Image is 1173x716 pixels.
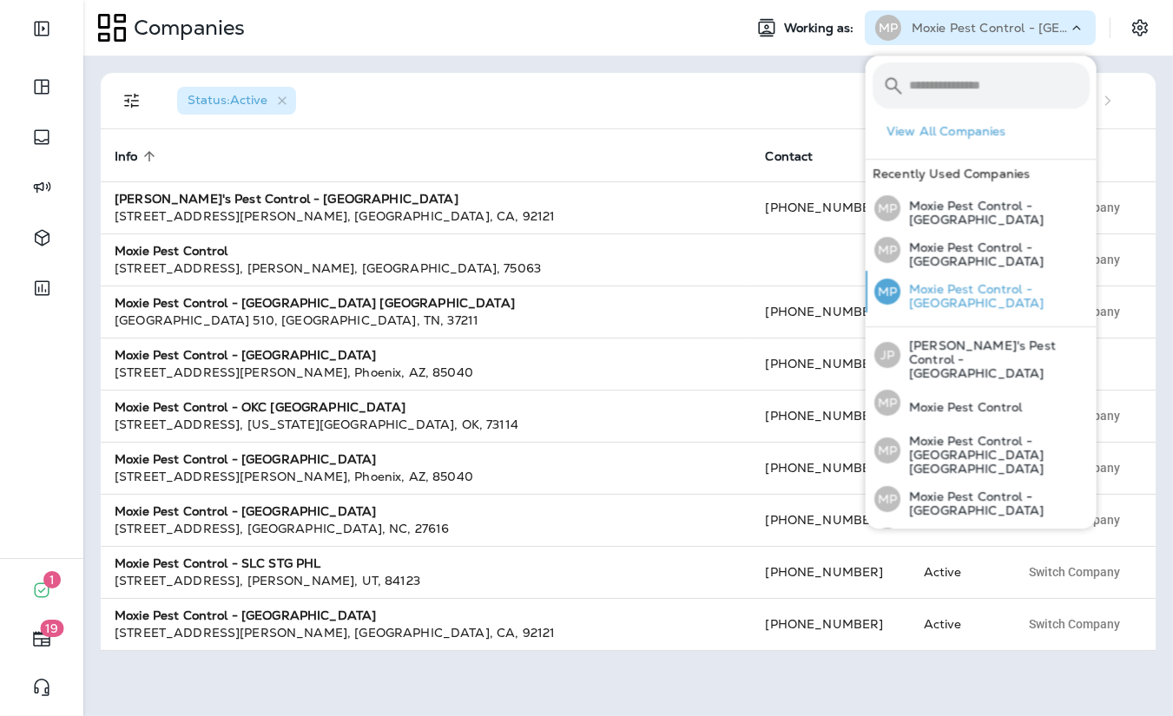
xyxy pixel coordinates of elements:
[115,399,405,415] strong: Moxie Pest Control - OKC [GEOGRAPHIC_DATA]
[177,87,296,115] div: Status:Active
[17,11,66,46] button: Expand Sidebar
[115,608,376,623] strong: Moxie Pest Control - [GEOGRAPHIC_DATA]
[900,338,1090,380] p: [PERSON_NAME]'s Pest Control - [GEOGRAPHIC_DATA]
[752,442,910,494] td: [PHONE_NUMBER]
[115,416,738,433] div: [STREET_ADDRESS] , [US_STATE][GEOGRAPHIC_DATA] , OK , 73114
[115,295,515,311] strong: Moxie Pest Control - [GEOGRAPHIC_DATA] [GEOGRAPHIC_DATA]
[880,118,1097,145] button: View All Companies
[752,181,910,233] td: [PHONE_NUMBER]
[874,237,900,263] div: MP
[115,520,738,537] div: [STREET_ADDRESS] , [GEOGRAPHIC_DATA] , NC , 27616
[912,21,1068,35] p: Moxie Pest Control - [GEOGRAPHIC_DATA]
[900,434,1090,476] p: Moxie Pest Control - [GEOGRAPHIC_DATA] [GEOGRAPHIC_DATA]
[900,282,1090,310] p: Moxie Pest Control - [GEOGRAPHIC_DATA]
[115,468,738,485] div: [STREET_ADDRESS][PERSON_NAME] , Phoenix , AZ , 85040
[752,494,910,546] td: [PHONE_NUMBER]
[866,229,1097,271] button: MPMoxie Pest Control - [GEOGRAPHIC_DATA]
[866,423,1097,478] button: MPMoxie Pest Control - [GEOGRAPHIC_DATA] [GEOGRAPHIC_DATA]
[115,259,738,277] div: [STREET_ADDRESS] , [PERSON_NAME] , [GEOGRAPHIC_DATA] , 75063
[1029,566,1120,578] span: Switch Company
[866,478,1097,520] button: MPMoxie Pest Control - [GEOGRAPHIC_DATA]
[1019,611,1130,637] button: Switch Company
[115,83,149,118] button: Filters
[115,364,738,381] div: [STREET_ADDRESS][PERSON_NAME] , Phoenix , AZ , 85040
[910,546,1005,598] td: Active
[910,598,1005,650] td: Active
[874,195,900,221] div: MP
[43,571,61,588] span: 1
[115,451,376,467] strong: Moxie Pest Control - [GEOGRAPHIC_DATA]
[900,199,1090,227] p: Moxie Pest Control - [GEOGRAPHIC_DATA]
[874,486,900,512] div: MP
[766,148,836,164] span: Contact
[874,390,900,416] div: MP
[41,620,64,637] span: 19
[874,342,900,368] div: JP
[127,15,245,41] p: Companies
[115,243,228,259] strong: Moxie Pest Control
[115,312,738,329] div: [GEOGRAPHIC_DATA] 510 , [GEOGRAPHIC_DATA] , TN , 37211
[875,15,901,41] div: MP
[752,338,910,390] td: [PHONE_NUMBER]
[115,572,738,589] div: [STREET_ADDRESS] , [PERSON_NAME] , UT , 84123
[866,327,1097,383] button: JP[PERSON_NAME]'s Pest Control - [GEOGRAPHIC_DATA]
[752,598,910,650] td: [PHONE_NUMBER]
[900,489,1090,517] p: Moxie Pest Control - [GEOGRAPHIC_DATA]
[866,160,1097,187] div: Recently Used Companies
[752,286,910,338] td: [PHONE_NUMBER]
[866,383,1097,423] button: MPMoxie Pest Control
[1019,559,1130,585] button: Switch Company
[115,624,738,641] div: [STREET_ADDRESS][PERSON_NAME] , [GEOGRAPHIC_DATA] , CA , 92121
[784,21,858,36] span: Working as:
[866,271,1097,312] button: MPMoxie Pest Control - [GEOGRAPHIC_DATA]
[766,149,814,164] span: Contact
[17,573,66,608] button: 1
[1029,618,1120,630] span: Switch Company
[115,191,458,207] strong: [PERSON_NAME]'s Pest Control - [GEOGRAPHIC_DATA]
[115,555,320,571] strong: Moxie Pest Control - SLC STG PHL
[17,621,66,656] button: 19
[866,187,1097,229] button: MPMoxie Pest Control - [GEOGRAPHIC_DATA]
[874,279,900,305] div: MP
[752,390,910,442] td: [PHONE_NUMBER]
[900,240,1090,268] p: Moxie Pest Control - [GEOGRAPHIC_DATA]
[866,520,1097,562] button: MPMoxie Pest Control - OKC [GEOGRAPHIC_DATA]
[752,546,910,598] td: [PHONE_NUMBER]
[900,400,1023,414] p: Moxie Pest Control
[115,148,161,164] span: Info
[1124,12,1156,43] button: Settings
[188,92,267,108] span: Status : Active
[874,437,900,463] div: MP
[874,528,900,554] div: MP
[115,149,138,164] span: Info
[115,207,738,225] div: [STREET_ADDRESS][PERSON_NAME] , [GEOGRAPHIC_DATA] , CA , 92121
[115,503,376,519] strong: Moxie Pest Control - [GEOGRAPHIC_DATA]
[115,347,376,363] strong: Moxie Pest Control - [GEOGRAPHIC_DATA]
